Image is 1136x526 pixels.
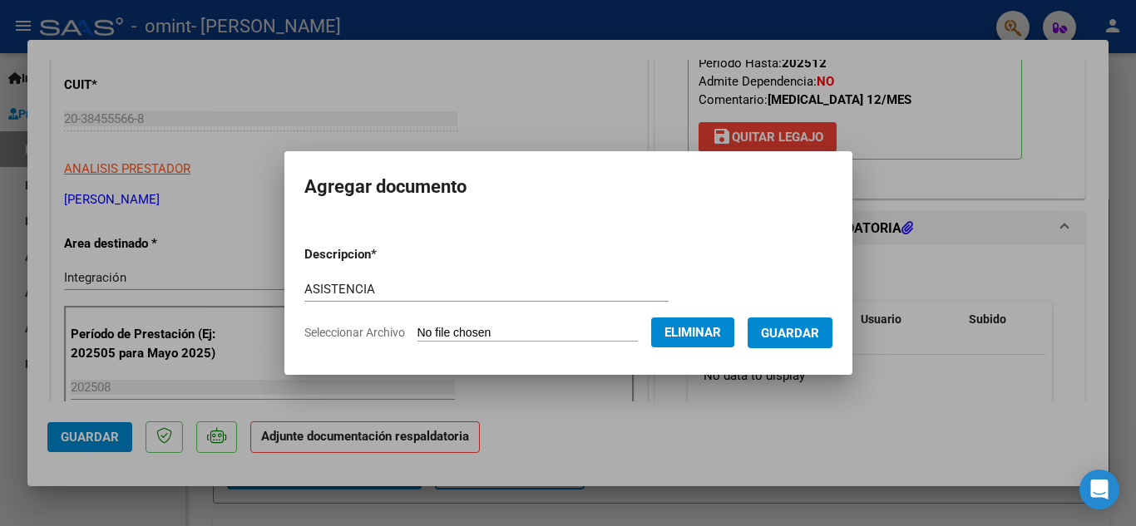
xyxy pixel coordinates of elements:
[651,317,734,347] button: Eliminar
[304,171,832,203] h2: Agregar documento
[1079,469,1119,509] div: Open Intercom Messenger
[761,326,819,341] span: Guardar
[664,325,721,340] span: Eliminar
[304,245,463,264] p: Descripcion
[748,317,832,348] button: Guardar
[304,326,405,339] span: Seleccionar Archivo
